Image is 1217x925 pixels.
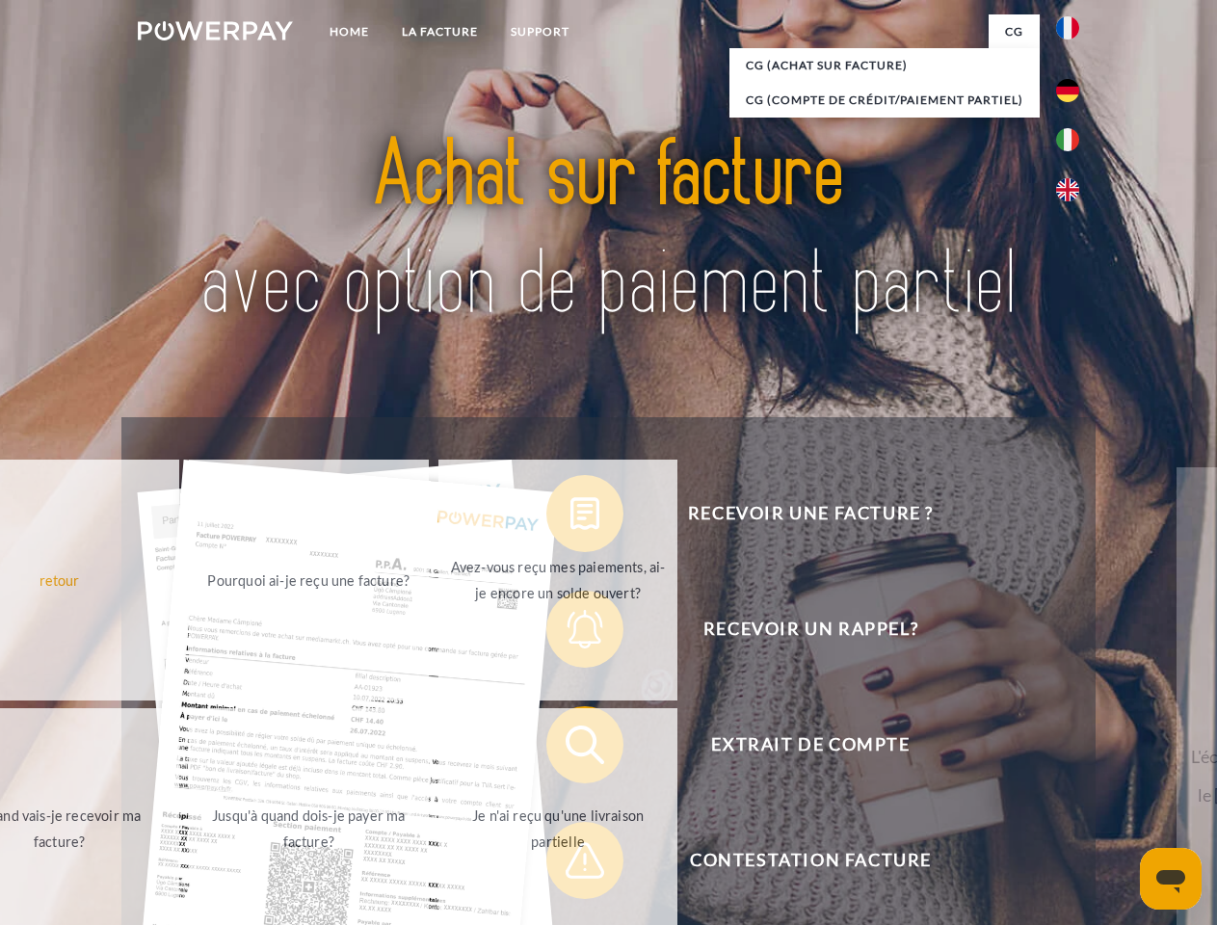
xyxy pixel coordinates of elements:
img: fr [1056,16,1079,40]
button: Contestation Facture [546,822,1047,899]
a: Home [313,14,385,49]
div: Avez-vous reçu mes paiements, ai-je encore un solde ouvert? [450,554,667,606]
img: logo-powerpay-white.svg [138,21,293,40]
div: Jusqu'à quand dois-je payer ma facture? [200,803,417,855]
button: Recevoir une facture ? [546,475,1047,552]
a: CG (achat sur facture) [729,48,1040,83]
a: CG (Compte de crédit/paiement partiel) [729,83,1040,118]
span: Extrait de compte [574,706,1046,783]
span: Recevoir un rappel? [574,591,1046,668]
iframe: Bouton de lancement de la fenêtre de messagerie [1140,848,1202,910]
div: Je n'ai reçu qu'une livraison partielle [450,803,667,855]
img: it [1056,128,1079,151]
a: CG [989,14,1040,49]
button: Extrait de compte [546,706,1047,783]
span: Recevoir une facture ? [574,475,1046,552]
div: Pourquoi ai-je reçu une facture? [200,567,417,593]
img: title-powerpay_fr.svg [184,92,1033,369]
a: Avez-vous reçu mes paiements, ai-je encore un solde ouvert? [438,460,678,700]
span: Contestation Facture [574,822,1046,899]
img: en [1056,178,1079,201]
button: Recevoir un rappel? [546,591,1047,668]
a: Support [494,14,586,49]
a: LA FACTURE [385,14,494,49]
img: de [1056,79,1079,102]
